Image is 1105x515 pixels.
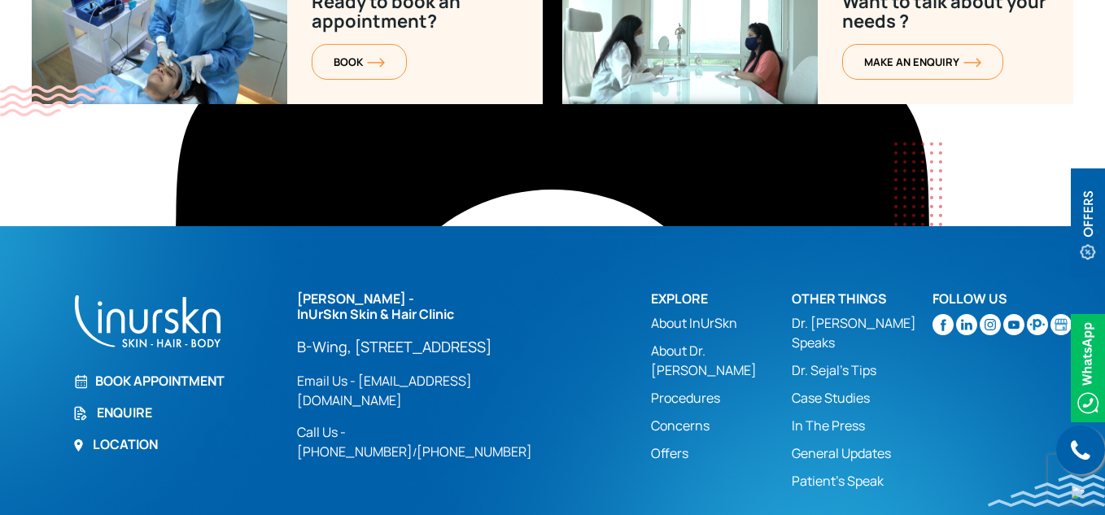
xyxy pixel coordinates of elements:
a: Case Studies [792,388,932,408]
img: Whatsappicon [1071,314,1105,422]
img: orange-arrow [367,58,385,68]
img: inurskn-footer-logo [72,291,223,351]
div: / [297,291,631,461]
span: MAKE AN enquiry [864,55,981,69]
a: [PHONE_NUMBER] [417,443,532,460]
a: Location [72,434,277,454]
a: Email Us - [EMAIL_ADDRESS][DOMAIN_NAME] [297,371,566,410]
a: Enquire [72,403,277,422]
a: MAKE AN enquiryorange-arrow [842,44,1003,80]
img: linkedin [956,314,977,335]
img: sejal-saheta-dermatologist [1027,314,1048,335]
h2: Explore [651,291,792,307]
h2: Follow Us [932,291,1073,307]
a: Dr. Sejal's Tips [792,360,932,380]
a: About InUrSkn [651,313,792,333]
img: instagram [980,314,1001,335]
a: Offers [651,443,792,463]
img: Book Appointment [72,374,87,389]
a: Dr. [PERSON_NAME] Speaks [792,313,932,352]
img: offerBt [1071,168,1105,277]
a: Book Appointment [72,371,277,391]
a: Concerns [651,416,792,435]
a: Procedures [651,388,792,408]
a: BOOKorange-arrow [312,44,407,80]
a: General Updates [792,443,932,463]
a: Call Us - [PHONE_NUMBER] [297,423,413,460]
h2: Other Things [792,291,932,307]
img: Skin-and-Hair-Clinic [1050,314,1072,335]
img: Enquire [72,405,89,421]
a: In The Press [792,416,932,435]
img: Location [72,439,85,452]
h2: [PERSON_NAME] - InUrSkn Skin & Hair Clinic [297,291,566,322]
img: dotes1 [894,142,942,226]
a: Whatsappicon [1071,358,1105,376]
img: youtube [1003,314,1024,335]
a: B-Wing, [STREET_ADDRESS] [297,337,566,356]
img: facebook [932,314,954,335]
img: bluewave [988,474,1105,507]
a: About Dr. [PERSON_NAME] [651,341,792,380]
a: Patient’s Speak [792,471,932,491]
span: BOOK [334,55,385,69]
img: orange-arrow [963,58,981,68]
